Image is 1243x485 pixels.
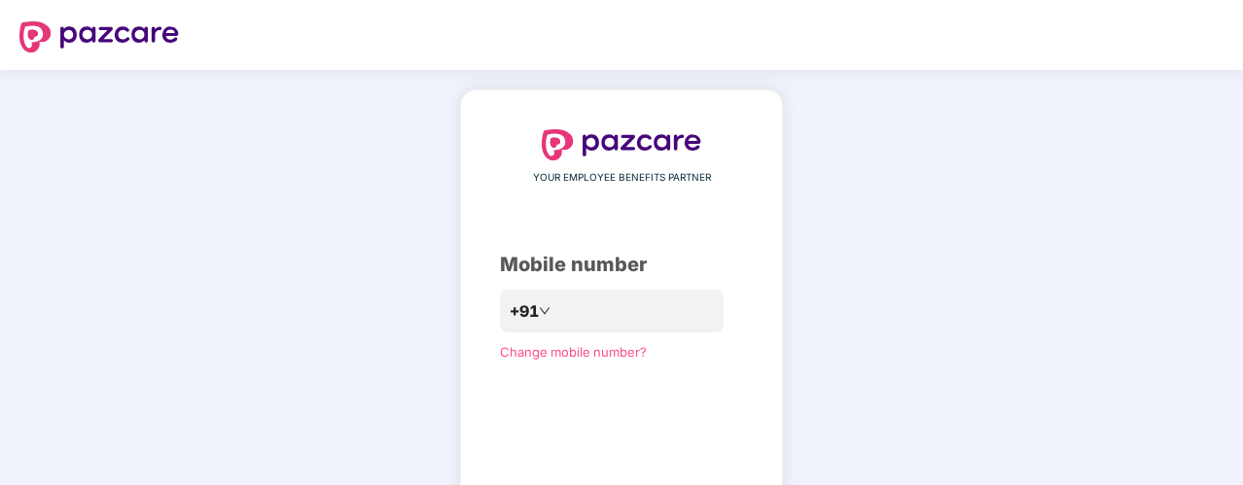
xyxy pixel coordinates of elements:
span: down [539,305,550,317]
img: logo [542,129,701,160]
span: +91 [510,299,539,324]
a: Change mobile number? [500,344,647,360]
div: Mobile number [500,250,743,280]
img: logo [19,21,179,52]
span: YOUR EMPLOYEE BENEFITS PARTNER [533,170,711,186]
